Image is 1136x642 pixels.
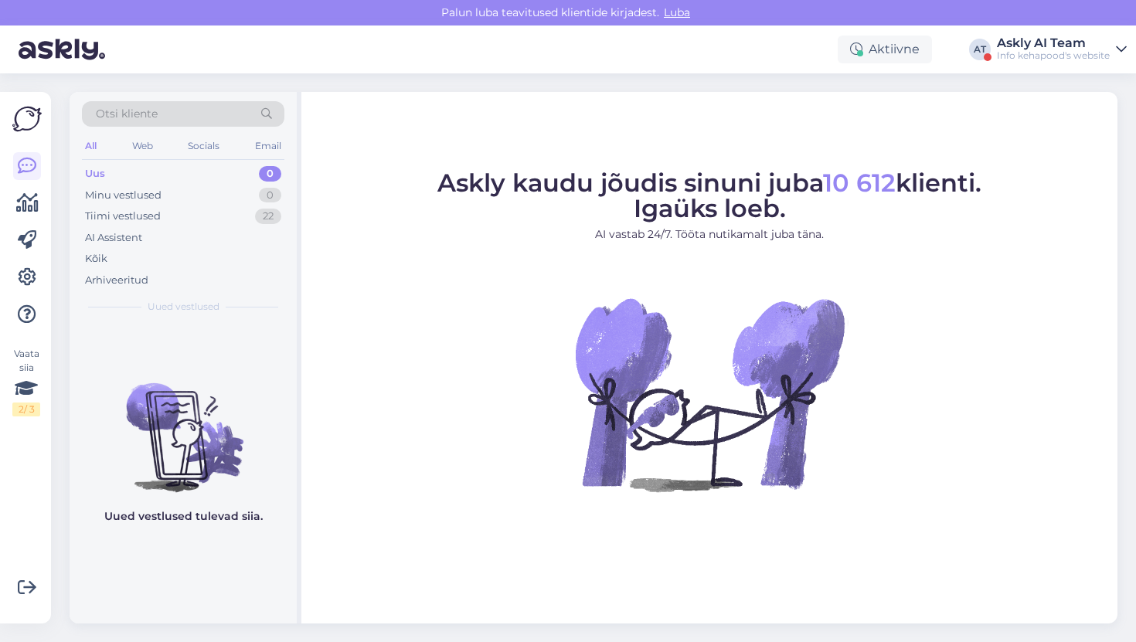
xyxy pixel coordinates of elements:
[85,166,105,182] div: Uus
[104,508,263,525] p: Uued vestlused tulevad siia.
[659,5,695,19] span: Luba
[85,188,162,203] div: Minu vestlused
[85,230,142,246] div: AI Assistent
[838,36,932,63] div: Aktiivne
[85,251,107,267] div: Kõik
[96,106,158,122] span: Otsi kliente
[85,273,148,288] div: Arhiveeritud
[148,300,219,314] span: Uued vestlused
[259,188,281,203] div: 0
[12,104,42,134] img: Askly Logo
[259,166,281,182] div: 0
[129,136,156,156] div: Web
[997,49,1110,62] div: Info kehapood's website
[823,168,896,198] span: 10 612
[969,39,991,60] div: AT
[437,226,981,243] p: AI vastab 24/7. Tööta nutikamalt juba täna.
[570,255,849,533] img: No Chat active
[82,136,100,156] div: All
[12,347,40,416] div: Vaata siia
[997,37,1127,62] a: Askly AI TeamInfo kehapood's website
[85,209,161,224] div: Tiimi vestlused
[252,136,284,156] div: Email
[12,403,40,416] div: 2 / 3
[185,136,223,156] div: Socials
[255,209,281,224] div: 22
[997,37,1110,49] div: Askly AI Team
[70,355,297,494] img: No chats
[437,168,981,223] span: Askly kaudu jõudis sinuni juba klienti. Igaüks loeb.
